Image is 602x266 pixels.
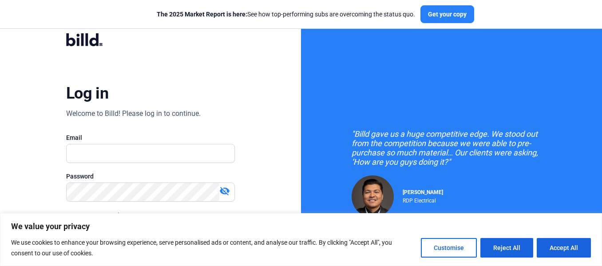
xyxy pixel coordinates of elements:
button: Get your copy [420,5,474,23]
mat-icon: visibility_off [219,186,230,196]
p: We use cookies to enhance your browsing experience, serve personalised ads or content, and analys... [11,237,414,258]
div: See how top-performing subs are overcoming the status quo. [157,10,415,19]
button: Customise [421,238,477,258]
button: Forgot password [66,210,122,220]
span: [PERSON_NAME] [403,189,443,195]
div: "Billd gave us a huge competitive edge. We stood out from the competition because we were able to... [352,129,551,167]
div: Welcome to Billd! Please log in to continue. [66,108,201,119]
button: Accept All [537,238,591,258]
div: Log in [66,83,108,103]
div: Password [66,172,235,181]
button: Reject All [480,238,533,258]
div: Email [66,133,235,142]
span: The 2025 Market Report is here: [157,11,247,18]
img: Raul Pacheco [352,175,394,218]
p: We value your privacy [11,221,591,232]
div: RDP Electrical [403,195,443,204]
